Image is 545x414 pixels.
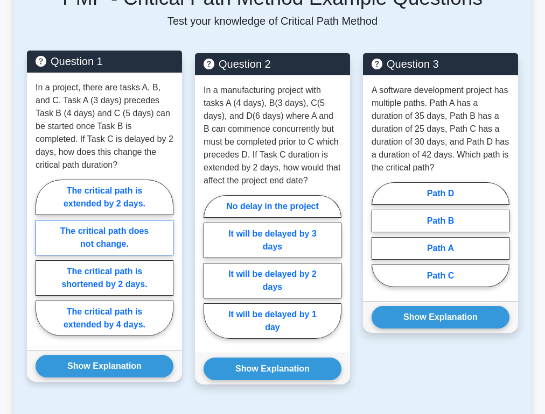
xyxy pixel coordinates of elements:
[36,301,173,336] label: The critical path is extended by 4 days.
[372,84,509,174] p: A software development project has multiple paths. Path A has a duration of 35 days, Path B has a...
[204,195,341,218] label: No delay in the project
[36,81,173,172] p: In a project, there are tasks A, B, and C. Task A (3 days) precedes Task B (4 days) and C (5 days...
[204,58,341,70] h5: Question 2
[204,358,341,380] button: Show Explanation
[204,223,341,258] label: It will be delayed by 3 days
[36,260,173,296] label: The critical path is shortened by 2 days.
[372,210,509,232] label: Path B
[372,306,509,329] button: Show Explanation
[372,58,509,70] h5: Question 3
[36,55,173,68] h5: Question 1
[36,220,173,255] label: The critical path does not change.
[372,265,509,287] label: Path C
[204,263,341,298] label: It will be delayed by 2 days
[204,84,341,187] p: In a manufacturing project with tasks A (4 days), B(3 days), C(5 days), and D(6 days) where A and...
[204,303,341,339] label: It will be delayed by 1 day
[27,15,518,27] p: Test your knowledge of Critical Path Method
[36,355,173,377] button: Show Explanation
[36,180,173,215] label: The critical path is extended by 2 days.
[372,237,509,260] label: Path A
[372,182,509,205] label: Path D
